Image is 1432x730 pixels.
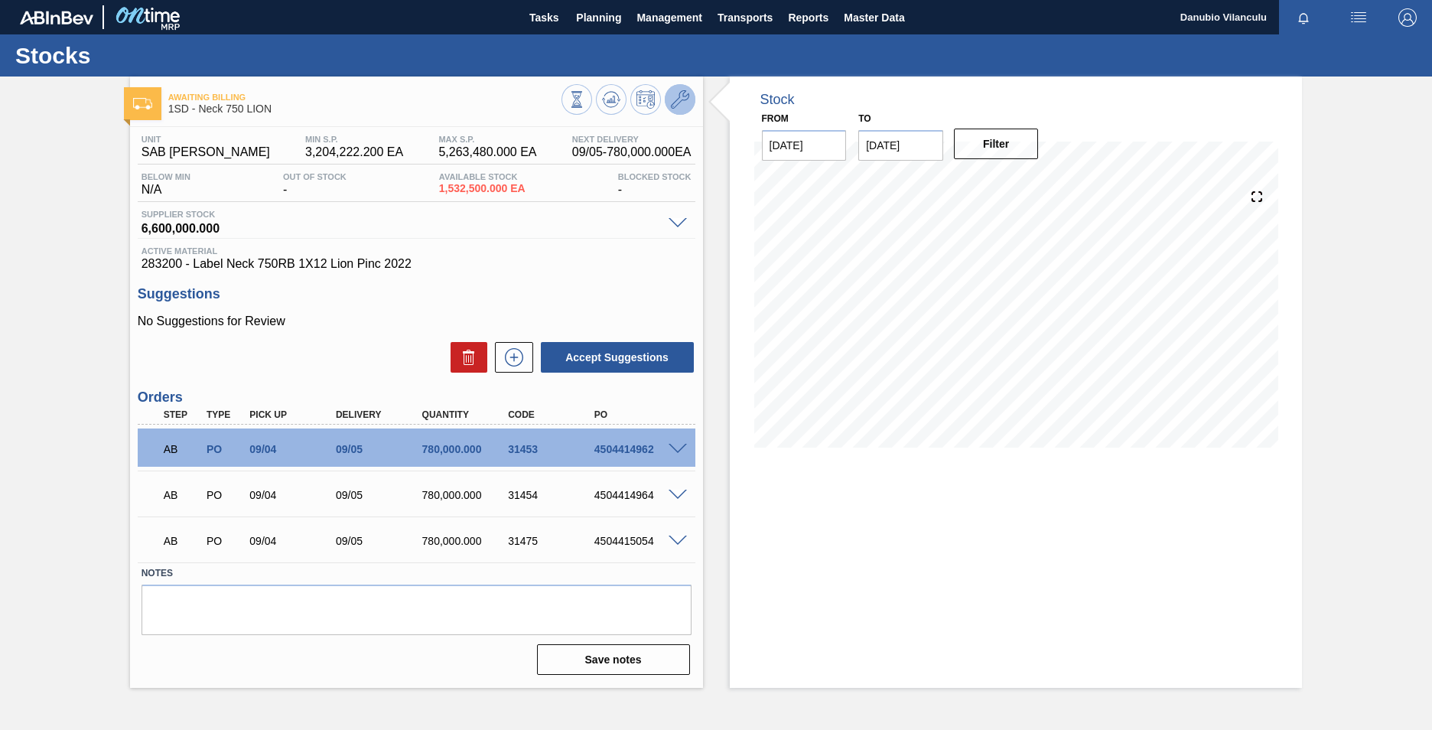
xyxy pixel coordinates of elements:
span: Transports [718,8,773,27]
div: Quantity [418,409,515,420]
div: 4504414964 [591,489,687,501]
button: Stocks Overview [561,84,592,115]
div: 31453 [504,443,600,455]
span: Planning [576,8,621,27]
h3: Suggestions [138,286,695,302]
div: 09/05/2025 [332,535,428,547]
button: Notifications [1279,7,1328,28]
span: 6,600,000.000 [142,219,661,234]
button: Go to Master Data / General [665,84,695,115]
label: From [762,113,789,124]
div: Pick up [246,409,342,420]
span: Available Stock [439,172,526,181]
div: Purchase order [203,535,247,547]
img: TNhmsLtSVTkK8tSr43FrP2fwEKptu5GPRR3wAAAABJRU5ErkJggg== [20,11,93,24]
button: Schedule Inventory [630,84,661,115]
div: Delete Suggestions [443,342,487,373]
input: mm/dd/yyyy [762,130,847,161]
img: Logout [1398,8,1417,27]
div: 09/05/2025 [332,489,428,501]
div: 780,000.000 [418,535,515,547]
div: Accept Suggestions [533,341,695,374]
div: N/A [138,172,194,197]
span: Management [636,8,702,27]
div: 09/04/2025 [246,535,342,547]
h3: Orders [138,389,695,406]
div: Awaiting Billing [160,524,204,558]
span: Unit [142,135,270,144]
span: 5,263,480.000 EA [438,145,536,159]
p: No Suggestions for Review [138,314,695,328]
span: 1,532,500.000 EA [439,183,526,194]
button: Filter [954,129,1039,159]
span: 283200 - Label Neck 750RB 1X12 Lion Pinc 2022 [142,257,692,271]
button: Accept Suggestions [541,342,694,373]
span: SAB [PERSON_NAME] [142,145,270,159]
div: 31475 [504,535,600,547]
div: 780,000.000 [418,443,515,455]
div: Awaiting Billing [160,478,204,512]
span: Below Min [142,172,190,181]
div: 31454 [504,489,600,501]
div: - [614,172,695,197]
span: Next Delivery [572,135,692,144]
div: - [279,172,350,197]
div: 09/04/2025 [246,489,342,501]
span: Active Material [142,246,692,256]
input: mm/dd/yyyy [858,130,943,161]
div: 4504414962 [591,443,687,455]
div: Step [160,409,204,420]
span: Master Data [844,8,904,27]
span: Awaiting Billing [168,93,561,102]
div: 780,000.000 [418,489,515,501]
span: Blocked Stock [618,172,692,181]
span: Out Of Stock [283,172,347,181]
div: Awaiting Billing [160,432,204,466]
h1: Stocks [15,47,287,64]
button: Update Chart [596,84,626,115]
div: Purchase order [203,443,247,455]
div: New suggestion [487,342,533,373]
div: Stock [760,92,795,108]
label: Notes [142,562,692,585]
span: Supplier Stock [142,210,661,219]
p: AB [164,443,200,455]
img: Ícone [133,98,152,109]
span: 1SD - Neck 750 LION [168,103,561,115]
span: 3,204,222.200 EA [305,145,403,159]
div: Type [203,409,247,420]
div: Purchase order [203,489,247,501]
span: Reports [788,8,828,27]
div: Delivery [332,409,428,420]
img: userActions [1349,8,1368,27]
button: Save notes [537,644,690,675]
div: 09/05/2025 [332,443,428,455]
div: 4504415054 [591,535,687,547]
span: Tasks [527,8,561,27]
span: MAX S.P. [438,135,536,144]
span: 09/05 - 780,000.000 EA [572,145,692,159]
div: Code [504,409,600,420]
p: AB [164,489,200,501]
span: MIN S.P. [305,135,403,144]
label: to [858,113,871,124]
p: AB [164,535,200,547]
div: 09/04/2025 [246,443,342,455]
div: PO [591,409,687,420]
